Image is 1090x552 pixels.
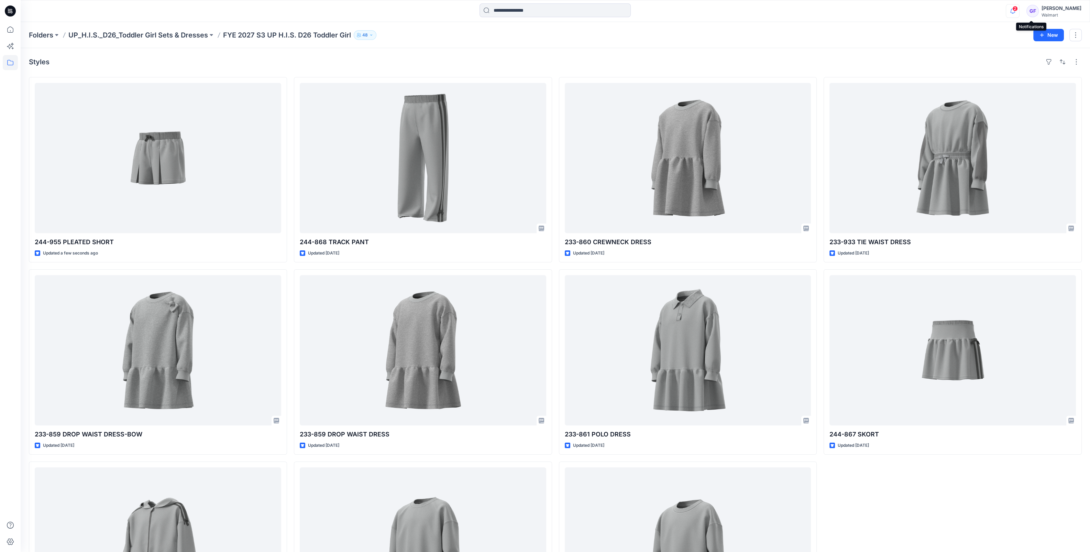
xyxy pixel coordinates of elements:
a: 233-859 DROP WAIST DRESS-BOW [35,275,281,425]
div: GF [1026,5,1039,17]
div: Walmart [1042,12,1081,18]
p: 244-868 TRACK PANT [300,237,546,247]
p: 233-861 POLO DRESS [565,430,811,439]
p: 233-859 DROP WAIST DRESS-BOW [35,430,281,439]
p: Updated [DATE] [308,442,339,449]
button: New [1033,29,1064,41]
p: 48 [362,31,368,39]
h4: Styles [29,58,49,66]
p: Updated [DATE] [573,442,604,449]
a: Folders [29,30,53,40]
p: Updated [DATE] [308,250,339,257]
p: 233-860 CREWNECK DRESS [565,237,811,247]
p: 244-867 SKORT [829,430,1076,439]
p: Updated [DATE] [838,442,869,449]
a: 233-860 CREWNECK DRESS [565,83,811,233]
p: 244-955 PLEATED SHORT [35,237,281,247]
p: 233-933 TIE WAIST DRESS [829,237,1076,247]
p: Updated a few seconds ago [43,250,98,257]
div: [PERSON_NAME] [1042,4,1081,12]
a: 233-859 DROP WAIST DRESS [300,275,546,425]
p: Updated [DATE] [838,250,869,257]
a: UP_H.I.S._D26_Toddler Girl Sets & Dresses [68,30,208,40]
p: Updated [DATE] [43,442,74,449]
a: 244-868 TRACK PANT [300,83,546,233]
p: FYE 2027 S3 UP H.I.S. D26 Toddler Girl [223,30,351,40]
p: Updated [DATE] [573,250,604,257]
a: 233-933 TIE WAIST DRESS [829,83,1076,233]
a: 244-955 PLEATED SHORT [35,83,281,233]
p: 233-859 DROP WAIST DRESS [300,430,546,439]
span: 2 [1012,6,1018,11]
a: 244-867 SKORT [829,275,1076,425]
a: 233-861 POLO DRESS [565,275,811,425]
button: 48 [354,30,376,40]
